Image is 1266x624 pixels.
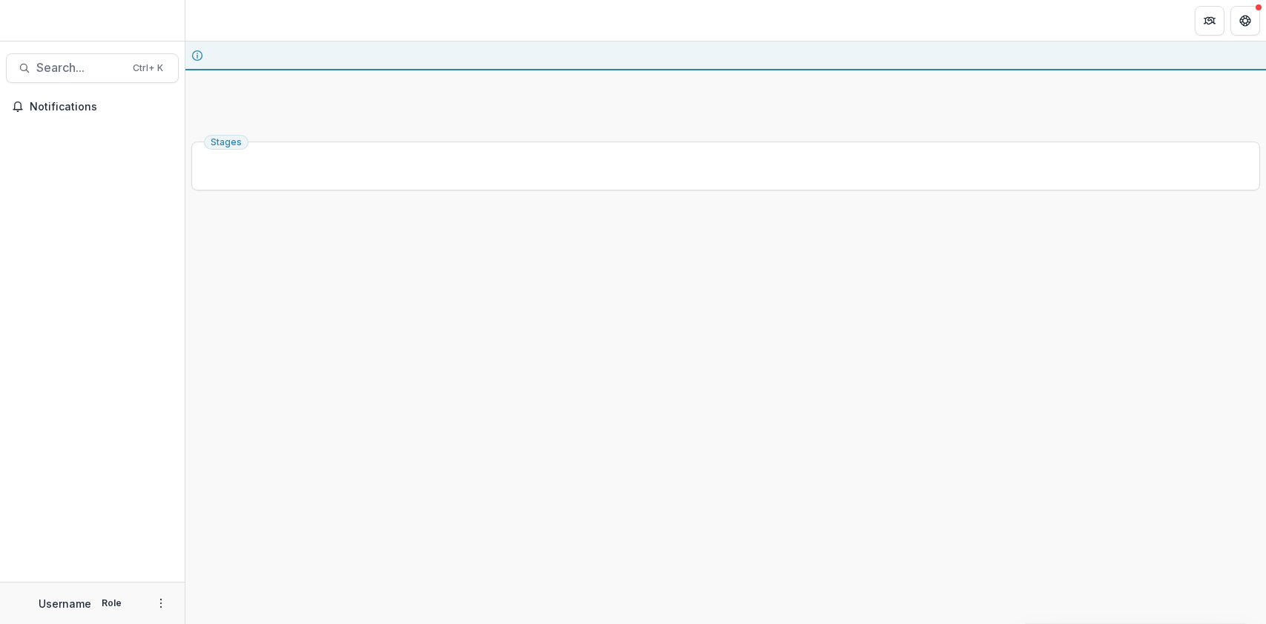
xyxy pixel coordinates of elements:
[130,60,166,76] div: Ctrl + K
[97,597,126,610] p: Role
[39,596,91,611] p: Username
[36,61,124,75] span: Search...
[30,101,173,113] span: Notifications
[6,53,179,83] button: Search...
[1195,6,1224,36] button: Partners
[152,594,170,612] button: More
[211,137,242,147] span: Stages
[6,95,179,119] button: Notifications
[1230,6,1260,36] button: Get Help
